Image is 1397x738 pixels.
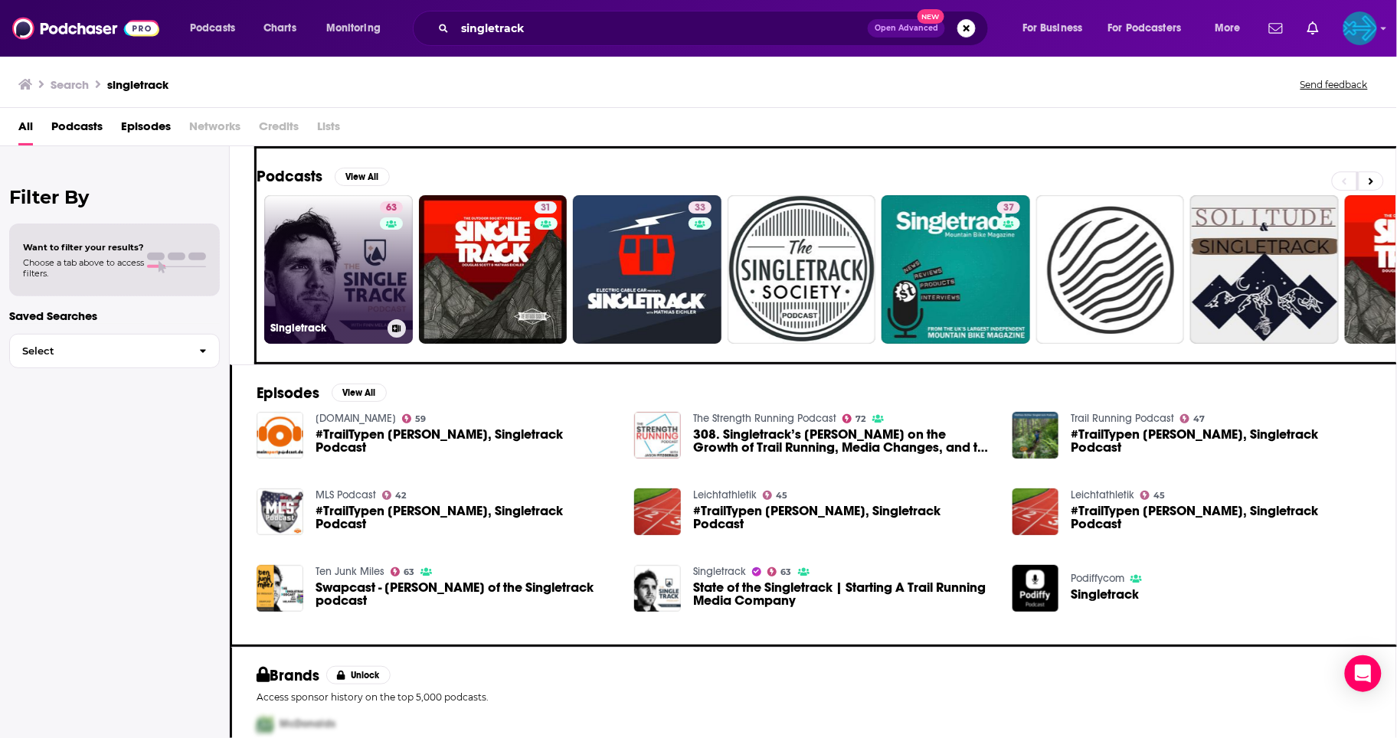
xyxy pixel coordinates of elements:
span: 47 [1194,416,1206,423]
h2: Filter By [9,186,220,208]
a: 47 [1180,414,1206,423]
a: PodcastsView All [257,167,390,186]
a: Trail Running Podcast [1071,412,1174,425]
input: Search podcasts, credits, & more... [455,16,868,41]
span: 31 [541,201,551,216]
button: open menu [316,16,401,41]
span: #TrailTypen [PERSON_NAME], Singletrack Podcast [693,505,994,531]
span: Podcasts [190,18,235,39]
span: 42 [395,492,406,499]
span: 45 [777,492,788,499]
span: Logged in as backbonemedia [1343,11,1377,45]
a: #TrailTypen Mathias Eichler, Singletrack Podcast [316,505,617,531]
button: Unlock [326,666,391,684]
h3: singletrack [107,77,168,92]
img: Singletrack [1013,565,1059,612]
h2: Episodes [257,384,319,403]
a: Podiffycom [1071,572,1124,585]
button: open menu [1012,16,1102,41]
span: 63 [404,569,414,576]
a: 308. Singletrack’s Finn Melanson on the Growth of Trail Running, Media Changes, and the Future of... [693,428,994,454]
img: 308. Singletrack’s Finn Melanson on the Growth of Trail Running, Media Changes, and the Future of... [634,412,681,459]
a: EpisodesView All [257,384,387,403]
a: 45 [1140,491,1166,500]
a: Show notifications dropdown [1263,15,1289,41]
button: View All [332,384,387,402]
a: Singletrack [1071,588,1139,601]
h3: Search [51,77,89,92]
span: All [18,114,33,145]
img: #TrailTypen Mathias Eichler, Singletrack Podcast [634,488,681,535]
a: #TrailTypen Mathias Eichler, Singletrack Podcast [1071,505,1372,531]
a: 31 [419,195,568,344]
a: 37 [882,195,1030,344]
img: #TrailTypen Mathias Eichler, Singletrack Podcast [257,412,303,459]
span: 63 [781,569,792,576]
span: 72 [856,416,866,423]
a: State of the Singletrack | Starting A Trail Running Media Company [693,581,994,607]
p: Access sponsor history on the top 5,000 podcasts. [257,691,1372,703]
a: The Strength Running Podcast [693,412,836,425]
button: open menu [179,16,255,41]
p: Saved Searches [9,309,220,323]
span: #TrailTypen [PERSON_NAME], Singletrack Podcast [1071,505,1372,531]
span: Open Advanced [875,24,938,32]
a: #TrailTypen Mathias Eichler, Singletrack Podcast [1071,428,1372,454]
a: State of the Singletrack | Starting A Trail Running Media Company [634,565,681,612]
span: Select [10,346,187,356]
a: Leichtathletik [1071,488,1134,501]
span: Want to filter your results? [23,242,144,253]
button: Select [9,334,220,368]
img: Swapcast - Finn Melanson of the Singletrack podcast [257,565,303,612]
a: meinsportpodcast.de [316,412,396,425]
button: Open AdvancedNew [868,19,945,38]
span: 33 [695,201,705,216]
a: 63Singletrack [264,195,413,344]
span: More [1215,18,1241,39]
a: Leichtathletik [693,488,757,501]
span: Choose a tab above to access filters. [23,257,144,279]
span: Charts [263,18,296,39]
img: Podchaser - Follow, Share and Rate Podcasts [12,14,159,43]
span: New [918,9,945,24]
button: Show profile menu [1343,11,1377,45]
a: #TrailTypen Mathias Eichler, Singletrack Podcast [316,428,617,454]
span: #TrailTypen [PERSON_NAME], Singletrack Podcast [1071,428,1372,454]
span: Lists [317,114,340,145]
span: Monitoring [326,18,381,39]
a: 31 [535,201,557,214]
a: Episodes [121,114,171,145]
h3: Singletrack [270,322,381,335]
span: #TrailTypen [PERSON_NAME], Singletrack Podcast [316,428,617,454]
a: Podcasts [51,114,103,145]
a: 72 [842,414,866,423]
a: #TrailTypen Mathias Eichler, Singletrack Podcast [257,488,303,535]
a: 33 [573,195,721,344]
span: McDonalds [280,718,335,731]
span: Credits [259,114,299,145]
a: Ten Junk Miles [316,565,384,578]
img: User Profile [1343,11,1377,45]
a: #TrailTypen Mathias Eichler, Singletrack Podcast [693,505,994,531]
a: Show notifications dropdown [1301,15,1325,41]
span: 37 [1003,201,1014,216]
button: open menu [1204,16,1260,41]
h2: Brands [257,666,320,685]
a: 63 [767,567,792,576]
img: #TrailTypen Mathias Eichler, Singletrack Podcast [1013,488,1059,535]
span: #TrailTypen [PERSON_NAME], Singletrack Podcast [316,505,617,531]
a: Charts [254,16,306,41]
a: 63 [391,567,415,576]
div: Search podcasts, credits, & more... [427,11,1003,46]
img: #TrailTypen Mathias Eichler, Singletrack Podcast [1013,412,1059,459]
button: Send feedback [1296,78,1372,91]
